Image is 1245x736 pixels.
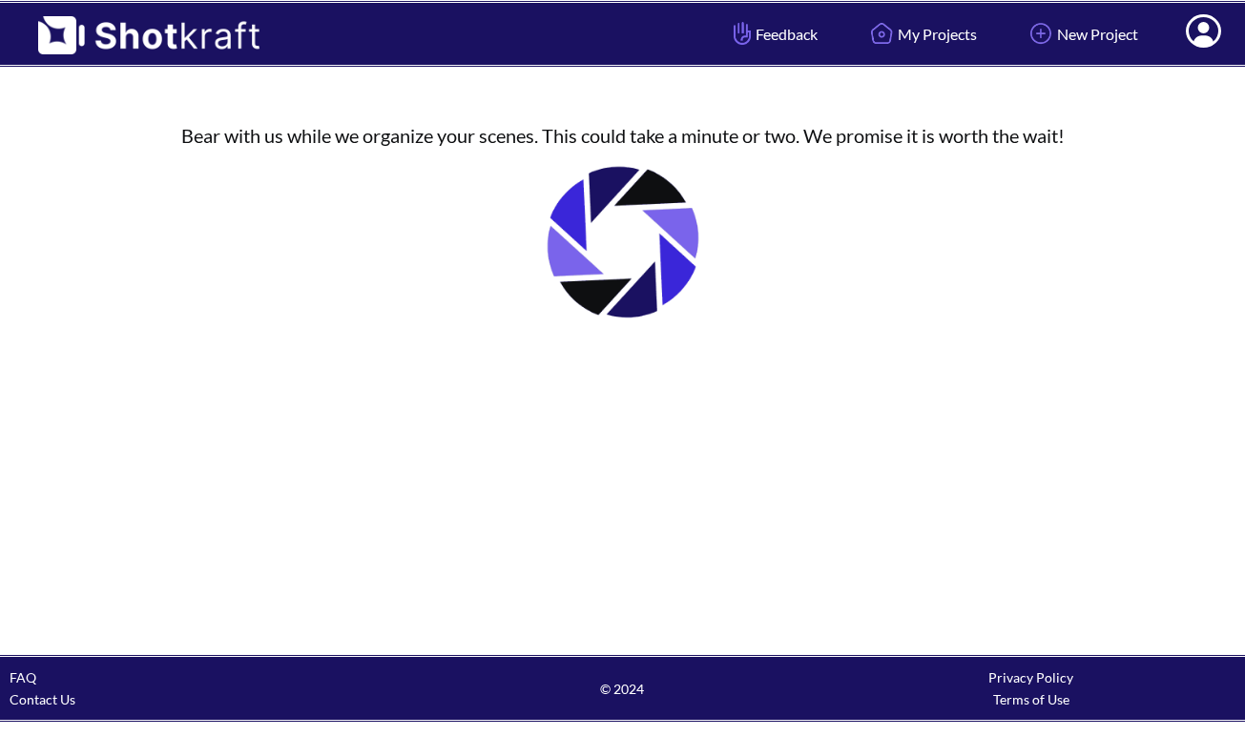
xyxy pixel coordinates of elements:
[851,9,991,59] a: My Projects
[729,23,818,45] span: Feedback
[10,669,36,685] a: FAQ
[528,147,718,337] img: Loading..
[1010,9,1152,59] a: New Project
[729,17,756,50] img: Hand Icon
[1025,17,1057,50] img: Add Icon
[865,17,898,50] img: Home Icon
[10,691,75,707] a: Contact Us
[827,688,1235,710] div: Terms of Use
[418,678,826,700] span: © 2024
[827,666,1235,688] div: Privacy Policy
